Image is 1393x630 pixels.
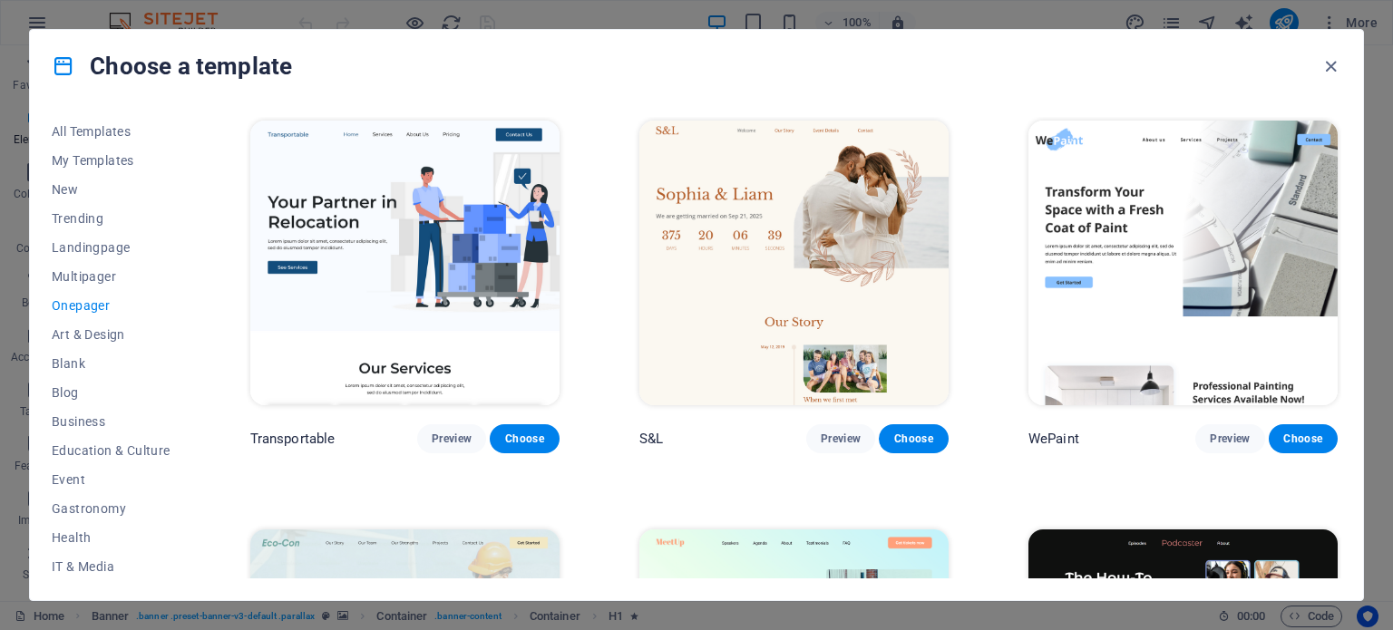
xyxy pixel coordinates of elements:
[52,552,170,581] button: IT & Media
[806,424,875,453] button: Preview
[52,262,170,291] button: Multipager
[1283,431,1323,446] span: Choose
[250,430,336,448] p: Transportable
[52,530,170,545] span: Health
[52,298,170,313] span: Onepager
[504,431,544,446] span: Choose
[52,146,170,175] button: My Templates
[52,436,170,465] button: Education & Culture
[250,121,560,405] img: Transportable
[52,494,170,523] button: Gastronomy
[893,431,933,446] span: Choose
[52,269,170,284] span: Multipager
[52,349,170,378] button: Blank
[417,424,486,453] button: Preview
[52,465,170,494] button: Event
[639,121,949,405] img: S&L
[52,443,170,458] span: Education & Culture
[1028,430,1079,448] p: WePaint
[52,407,170,436] button: Business
[52,559,170,574] span: IT & Media
[432,431,472,446] span: Preview
[52,52,292,81] h4: Choose a template
[1195,424,1264,453] button: Preview
[1210,431,1250,446] span: Preview
[52,211,170,226] span: Trending
[1269,424,1338,453] button: Choose
[879,424,948,453] button: Choose
[52,124,170,139] span: All Templates
[52,117,170,146] button: All Templates
[52,153,170,168] span: My Templates
[52,327,170,342] span: Art & Design
[52,291,170,320] button: Onepager
[52,233,170,262] button: Landingpage
[52,385,170,400] span: Blog
[821,431,861,446] span: Preview
[1028,121,1338,405] img: WePaint
[52,378,170,407] button: Blog
[52,501,170,516] span: Gastronomy
[52,320,170,349] button: Art & Design
[52,204,170,233] button: Trending
[52,523,170,552] button: Health
[52,240,170,255] span: Landingpage
[52,356,170,371] span: Blank
[52,182,170,197] span: New
[52,414,170,429] span: Business
[490,424,559,453] button: Choose
[52,175,170,204] button: New
[639,430,663,448] p: S&L
[52,472,170,487] span: Event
